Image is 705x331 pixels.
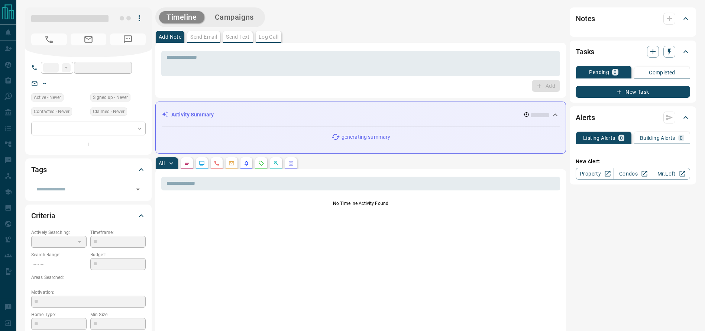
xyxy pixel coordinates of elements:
[31,207,146,225] div: Criteria
[576,109,690,126] div: Alerts
[258,160,264,166] svg: Requests
[159,161,165,166] p: All
[159,34,181,39] p: Add Note
[31,229,87,236] p: Actively Searching:
[342,133,390,141] p: generating summary
[31,161,146,179] div: Tags
[576,13,595,25] h2: Notes
[31,289,146,296] p: Motivation:
[31,164,46,176] h2: Tags
[214,160,220,166] svg: Calls
[229,160,235,166] svg: Emails
[273,160,279,166] svg: Opportunities
[576,10,690,28] div: Notes
[110,33,146,45] span: No Number
[90,311,146,318] p: Min Size:
[589,70,609,75] p: Pending
[620,135,623,141] p: 0
[90,229,146,236] p: Timeframe:
[583,135,615,141] p: Listing Alerts
[31,274,146,281] p: Areas Searched:
[207,11,261,23] button: Campaigns
[34,108,69,115] span: Contacted - Never
[576,112,595,123] h2: Alerts
[31,210,55,222] h2: Criteria
[184,160,190,166] svg: Notes
[652,168,690,180] a: Mr.Loft
[243,160,249,166] svg: Listing Alerts
[640,135,675,141] p: Building Alerts
[171,111,214,119] p: Activity Summary
[576,86,690,98] button: New Task
[162,108,560,122] div: Activity Summary
[34,94,61,101] span: Active - Never
[31,251,87,258] p: Search Range:
[90,251,146,258] p: Budget:
[576,158,690,165] p: New Alert:
[680,135,683,141] p: 0
[576,46,594,58] h2: Tasks
[133,184,143,195] button: Open
[93,108,124,115] span: Claimed - Never
[159,11,204,23] button: Timeline
[576,43,690,61] div: Tasks
[614,70,617,75] p: 0
[199,160,205,166] svg: Lead Browsing Activity
[614,168,652,180] a: Condos
[649,70,675,75] p: Completed
[31,258,87,270] p: -- - --
[576,168,614,180] a: Property
[288,160,294,166] svg: Agent Actions
[31,311,87,318] p: Home Type:
[43,80,46,86] a: --
[161,200,560,207] p: No Timeline Activity Found
[31,33,67,45] span: No Number
[71,33,106,45] span: No Email
[93,94,128,101] span: Signed up - Never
